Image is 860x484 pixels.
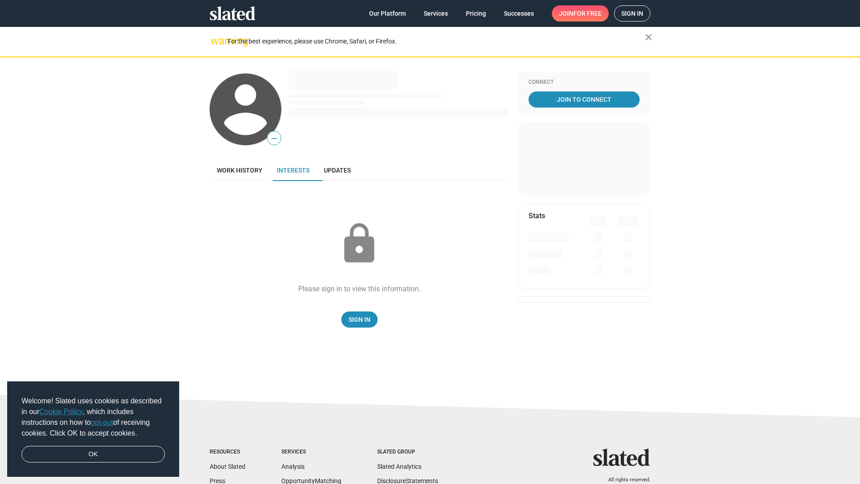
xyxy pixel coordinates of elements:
span: Pricing [466,5,486,22]
span: Interests [277,167,310,174]
a: Slated Analytics [377,463,421,470]
a: Successes [497,5,541,22]
mat-icon: warning [211,35,221,46]
a: Interests [270,160,317,181]
a: opt-out [91,419,113,426]
a: Sign In [341,311,378,328]
span: Updates [324,167,351,174]
div: Please sign in to view this information. [298,284,421,294]
span: Welcome! Slated uses cookies as described in our , which includes instructions on how to of recei... [21,396,165,439]
mat-icon: lock [337,221,382,266]
span: — [267,133,281,144]
a: Our Platform [362,5,413,22]
a: About Slated [210,463,245,470]
a: Pricing [459,5,493,22]
span: Join [559,5,602,22]
div: Slated Group [377,449,438,456]
span: for free [573,5,602,22]
a: Joinfor free [552,5,609,22]
a: Work history [210,160,270,181]
a: Services [417,5,455,22]
a: Join To Connect [529,91,640,108]
a: Analysis [281,463,305,470]
span: Successes [504,5,534,22]
span: Our Platform [369,5,406,22]
div: Connect [529,79,640,86]
div: For the best experience, please use Chrome, Safari, or Firefox. [228,35,645,48]
a: Sign in [614,5,650,22]
div: Resources [210,449,245,456]
a: Updates [317,160,358,181]
div: cookieconsent [7,381,179,477]
a: Cookie Policy [39,408,83,415]
mat-icon: close [643,32,654,43]
mat-card-title: Stats [529,211,545,220]
span: Sign in [621,6,643,21]
span: Services [424,5,448,22]
span: Work history [217,167,262,174]
span: Join To Connect [530,91,638,108]
div: Services [281,449,341,456]
a: dismiss cookie message [21,446,165,463]
span: Sign In [348,311,370,328]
